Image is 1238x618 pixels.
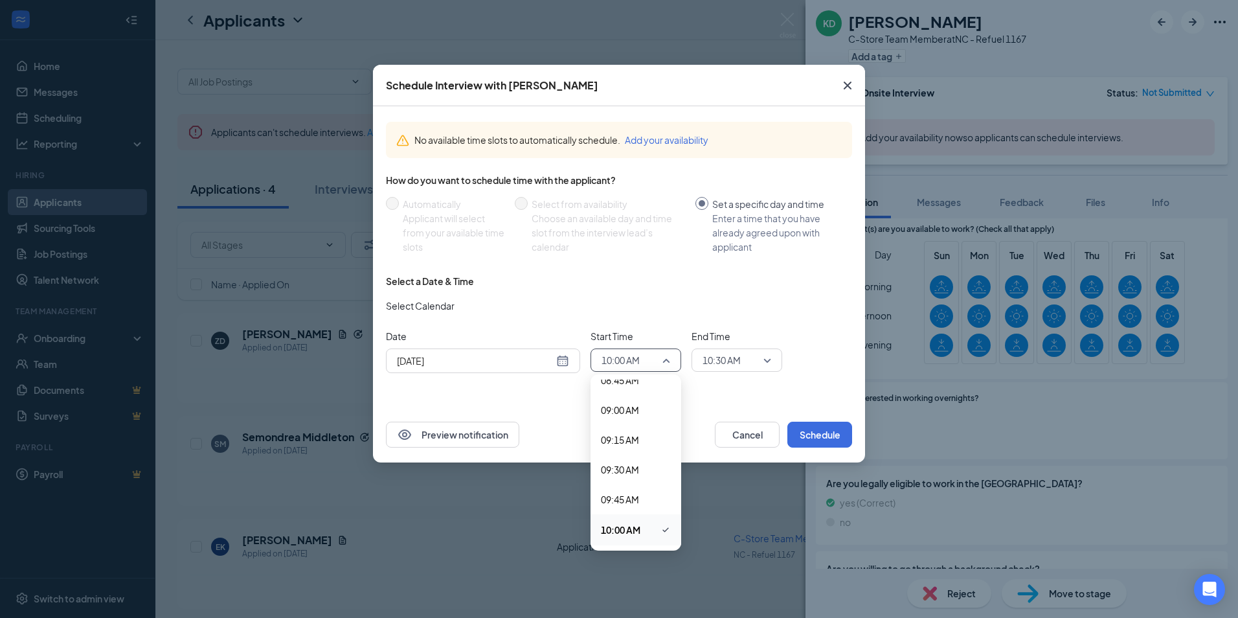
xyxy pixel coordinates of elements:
input: Sep 1, 2025 [397,354,554,368]
div: Applicant will select from your available time slots [403,211,504,254]
div: Schedule Interview with [PERSON_NAME] [386,78,598,93]
button: Add your availability [625,133,708,147]
span: 09:15 AM [601,433,639,447]
span: 09:45 AM [601,492,639,507]
svg: Checkmark [660,522,671,538]
svg: Eye [397,427,412,442]
span: 08:45 AM [601,373,639,387]
span: 10:00 AM [602,350,640,370]
div: Enter a time that you have already agreed upon with applicant [712,211,842,254]
div: Set a specific day and time [712,197,842,211]
svg: Warning [396,134,409,147]
button: Cancel [715,422,780,448]
div: Select a Date & Time [386,275,474,288]
span: Date [386,329,580,343]
div: No available time slots to automatically schedule. [414,133,842,147]
div: Automatically [403,197,504,211]
span: Select Calendar [386,299,455,313]
span: 09:00 AM [601,403,639,417]
span: 09:30 AM [601,463,639,477]
span: 10:30 AM [703,350,741,370]
div: Select from availability [532,197,685,211]
div: Choose an available day and time slot from the interview lead’s calendar [532,211,685,254]
span: End Time [692,329,782,343]
button: EyePreview notification [386,422,519,448]
button: Close [830,65,865,106]
span: Start Time [591,329,681,343]
div: How do you want to schedule time with the applicant? [386,174,852,187]
div: Open Intercom Messenger [1194,574,1225,605]
button: Schedule [787,422,852,448]
svg: Cross [840,78,855,93]
span: 10:00 AM [601,523,640,537]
